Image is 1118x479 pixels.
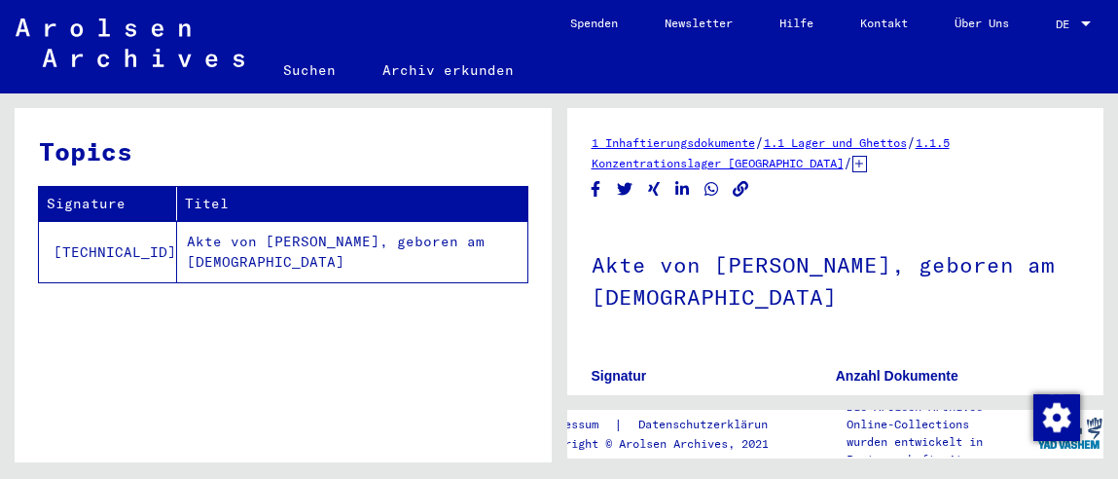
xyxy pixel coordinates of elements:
[537,415,614,435] a: Impressum
[177,187,527,221] th: Titel
[1032,393,1079,440] div: Zustimmung ändern
[672,177,693,202] button: Share on LinkedIn
[836,368,958,384] b: Anzahl Dokumente
[847,433,1036,468] p: wurden entwickelt in Partnerschaft mit
[844,154,852,171] span: /
[847,398,1036,433] p: Die Arolsen Archives Online-Collections
[644,177,665,202] button: Share on Xing
[702,177,722,202] button: Share on WhatsApp
[907,133,916,151] span: /
[1033,394,1080,441] img: Zustimmung ändern
[537,435,798,453] p: Copyright © Arolsen Archives, 2021
[592,220,1080,338] h1: Akte von [PERSON_NAME], geboren am [DEMOGRAPHIC_DATA]
[1056,18,1077,31] span: DE
[731,177,751,202] button: Copy link
[359,47,537,93] a: Archiv erkunden
[16,18,244,67] img: Arolsen_neg.svg
[177,221,527,282] td: Akte von [PERSON_NAME], geboren am [DEMOGRAPHIC_DATA]
[39,187,177,221] th: Signature
[623,415,798,435] a: Datenschutzerklärung
[592,135,755,150] a: 1 Inhaftierungsdokumente
[260,47,359,93] a: Suchen
[615,177,635,202] button: Share on Twitter
[39,221,177,282] td: [TECHNICAL_ID]
[586,177,606,202] button: Share on Facebook
[755,133,764,151] span: /
[537,415,798,435] div: |
[592,368,647,384] b: Signatur
[39,132,526,170] h3: Topics
[764,135,907,150] a: 1.1 Lager und Ghettos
